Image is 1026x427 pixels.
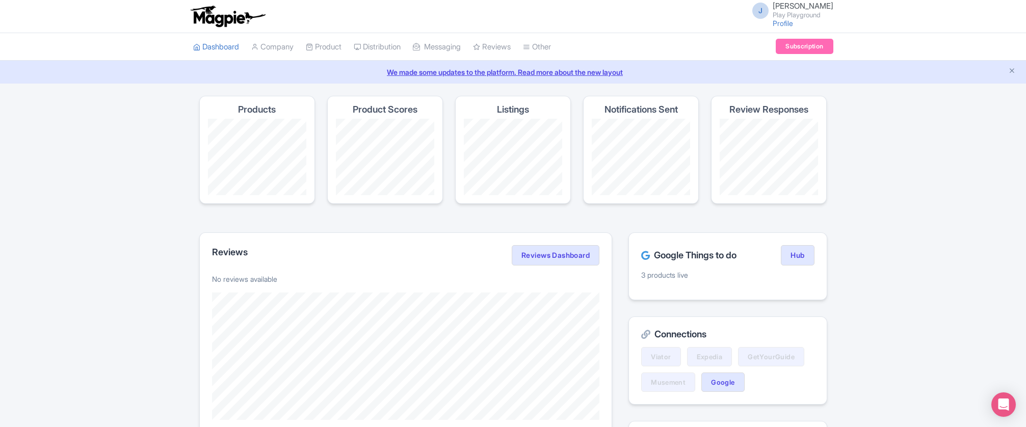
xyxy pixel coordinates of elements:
a: Reviews Dashboard [512,245,599,265]
a: Messaging [413,33,461,61]
a: Viator [641,347,680,366]
a: Hub [781,245,814,265]
a: Expedia [687,347,732,366]
a: Profile [773,19,793,28]
h4: Listings [497,104,529,115]
h4: Products [238,104,276,115]
span: [PERSON_NAME] [773,1,833,11]
a: Subscription [776,39,833,54]
div: Open Intercom Messenger [991,392,1016,417]
p: 3 products live [641,270,814,280]
a: Other [523,33,551,61]
a: Reviews [473,33,511,61]
a: We made some updates to the platform. Read more about the new layout [6,67,1020,77]
a: J [PERSON_NAME] Play Playground [746,2,833,18]
a: Distribution [354,33,401,61]
span: J [752,3,769,19]
img: logo-ab69f6fb50320c5b225c76a69d11143b.png [188,5,267,28]
a: Google [701,372,744,392]
a: GetYourGuide [738,347,804,366]
a: Product [306,33,341,61]
h2: Google Things to do [641,250,736,260]
a: Musement [641,372,695,392]
small: Play Playground [773,12,833,18]
h4: Review Responses [729,104,808,115]
h4: Notifications Sent [604,104,678,115]
h4: Product Scores [353,104,417,115]
p: No reviews available [212,274,600,284]
h2: Reviews [212,247,248,257]
a: Dashboard [193,33,239,61]
button: Close announcement [1008,66,1016,77]
h2: Connections [641,329,814,339]
a: Company [251,33,294,61]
